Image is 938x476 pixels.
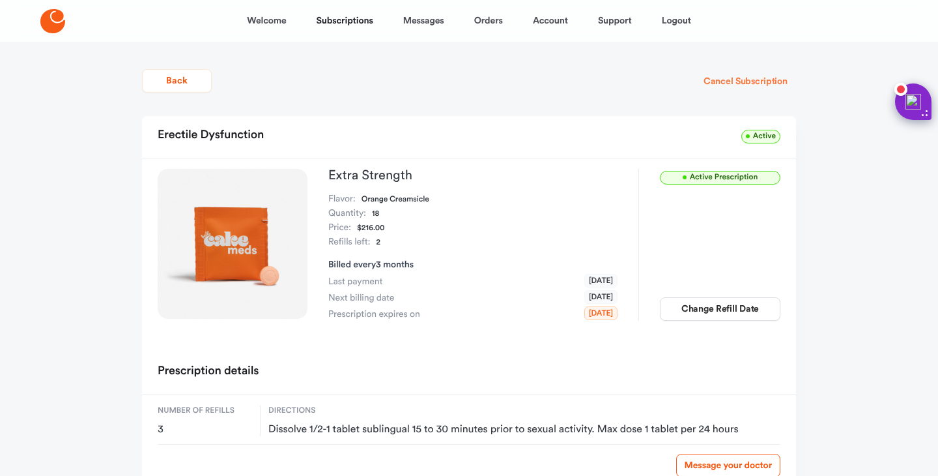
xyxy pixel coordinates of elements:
[158,169,307,319] img: Extra Strength
[660,297,780,321] button: Change Refill Date
[328,291,394,305] span: Next billing date
[268,405,780,417] span: Directions
[268,423,780,436] span: Dissolve 1/2-1 tablet sublingual 15 to 30 minutes prior to sexual activity. Max dose 1 tablet per...
[598,5,632,37] a: Support
[158,423,252,436] span: 3
[158,360,259,383] h2: Prescription details
[247,5,286,37] a: Welcome
[474,5,503,37] a: Orders
[584,274,618,288] span: [DATE]
[662,5,691,37] a: Logout
[357,221,384,235] dd: $216.00
[328,235,370,250] dt: Refills left:
[328,207,366,221] dt: Quantity:
[584,290,618,304] span: [DATE]
[328,308,420,321] span: Prescription expires on
[328,169,618,182] h3: Extra Strength
[158,124,264,147] h2: Erectile Dysfunction
[158,405,252,417] span: Number of refills
[376,235,380,250] dd: 2
[328,192,356,207] dt: Flavor:
[372,207,379,221] dd: 18
[328,221,351,235] dt: Price:
[695,70,796,93] button: Cancel Subscription
[584,306,618,320] span: [DATE]
[328,275,382,288] span: Last payment
[403,5,444,37] a: Messages
[328,260,414,269] span: Billed every 3 months
[741,130,780,143] span: Active
[362,192,429,207] dd: Orange Creamsicle
[660,171,780,185] span: Active Prescription
[317,5,373,37] a: Subscriptions
[142,69,212,93] button: Back
[533,5,568,37] a: Account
